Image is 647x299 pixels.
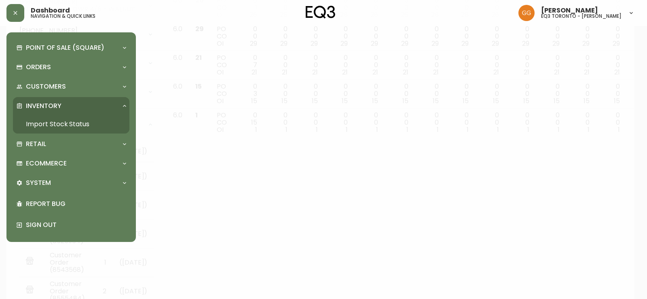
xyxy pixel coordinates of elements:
[541,14,622,19] h5: eq3 toronto - [PERSON_NAME]
[26,199,126,208] p: Report Bug
[26,102,61,110] p: Inventory
[13,135,129,153] div: Retail
[26,43,104,52] p: Point of Sale (Square)
[306,6,336,19] img: logo
[13,78,129,95] div: Customers
[518,5,535,21] img: dbfc93a9366efef7dcc9a31eef4d00a7
[13,174,129,192] div: System
[13,39,129,57] div: Point of Sale (Square)
[26,82,66,91] p: Customers
[541,7,598,14] span: [PERSON_NAME]
[13,214,129,235] div: Sign Out
[13,58,129,76] div: Orders
[31,7,70,14] span: Dashboard
[13,155,129,172] div: Ecommerce
[13,97,129,115] div: Inventory
[26,159,67,168] p: Ecommerce
[26,221,126,229] p: Sign Out
[26,140,46,148] p: Retail
[13,115,129,134] a: Import Stock Status
[26,178,51,187] p: System
[13,193,129,214] div: Report Bug
[31,14,95,19] h5: navigation & quick links
[26,63,51,72] p: Orders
